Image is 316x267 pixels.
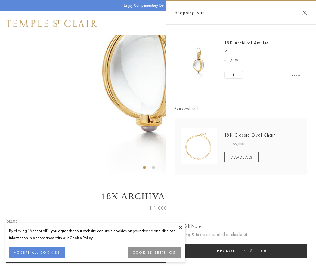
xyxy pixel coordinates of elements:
[224,57,239,63] span: $11,000
[124,3,189,9] p: Enjoy Complimentary Delivery & Returns
[175,231,307,238] p: Shipping & taxes calculated at checkout
[290,72,301,78] a: Remove
[231,155,252,160] span: VIEW DETAILS
[6,20,97,27] img: Temple St. Clair
[224,152,259,162] a: VIEW DETAILS
[181,42,217,78] img: 18K Archival Amulet
[224,141,244,147] span: From: $9,000
[181,128,217,164] img: N88865-OV18
[250,248,268,253] span: $11,000
[237,71,243,79] a: Set quantity to 2
[9,247,65,258] button: ACCEPT ALL COOKIES
[128,247,181,258] button: COOKIES SETTINGS
[149,204,167,212] span: $11,000
[6,216,19,226] span: Size:
[213,248,238,253] span: Checkout
[9,227,181,241] div: By clicking “Accept all”, you agree that our website can store cookies on your device and disclos...
[302,11,307,15] button: Close Shopping Bag
[6,191,310,201] h1: 18K Archival Amulet
[224,40,268,46] a: 18K Archival Amulet
[224,48,301,54] p: M
[175,105,307,112] span: Pairs well with
[175,222,201,230] button: Add Gift Note
[225,71,231,79] a: Set quantity to 0
[224,132,276,138] a: 18K Classic Oval Chain
[175,9,205,17] span: Shopping Bag
[175,244,307,258] button: Checkout $11,000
